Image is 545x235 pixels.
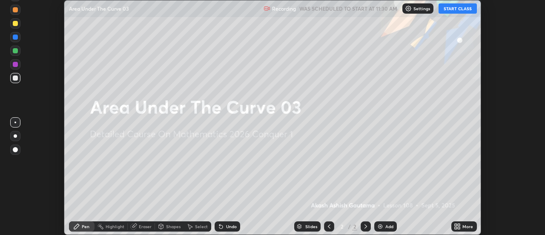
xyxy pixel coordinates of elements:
img: class-settings-icons [405,5,412,12]
div: Undo [226,224,237,229]
p: Recording [272,6,296,12]
div: Add [385,224,393,229]
div: More [462,224,473,229]
button: START CLASS [439,3,477,14]
div: Pen [82,224,89,229]
div: Eraser [139,224,152,229]
div: Select [195,224,208,229]
div: Shapes [166,224,181,229]
div: Highlight [106,224,124,229]
div: 2 [352,223,357,230]
p: Area Under The Curve 03 [69,5,129,12]
div: 2 [338,224,346,229]
p: Settings [413,6,430,11]
div: Slides [305,224,317,229]
img: recording.375f2c34.svg [264,5,270,12]
div: / [348,224,350,229]
h5: WAS SCHEDULED TO START AT 11:30 AM [299,5,397,12]
img: add-slide-button [377,223,384,230]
